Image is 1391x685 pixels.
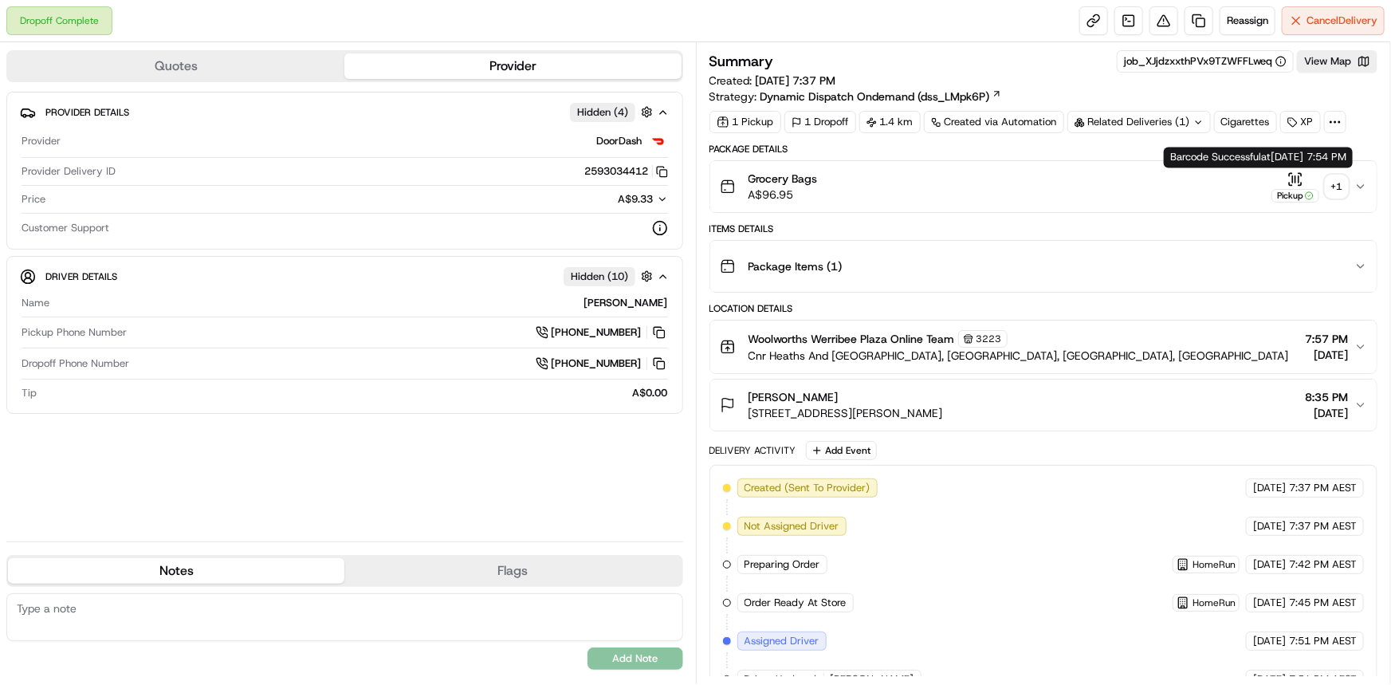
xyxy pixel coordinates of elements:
span: Order Ready At Store [745,596,847,610]
div: Related Deliveries (1) [1067,111,1211,133]
button: CancelDelivery [1282,6,1385,35]
span: 7:51 PM AEST [1289,634,1357,648]
button: Provider [344,53,681,79]
div: Pickup [1271,189,1319,203]
span: [DATE] [1253,634,1286,648]
button: Reassign [1220,6,1275,35]
button: job_XJjdzxxthPVx9TZWFFLweq [1124,54,1287,69]
div: Delivery Activity [709,444,796,457]
button: Package Items (1) [710,241,1377,292]
button: View Map [1297,50,1377,73]
span: 7:42 PM AEST [1289,557,1357,572]
span: Customer Support [22,221,109,235]
span: Driver Details [45,270,117,283]
span: 8:35 PM [1305,389,1348,405]
div: 1.4 km [859,111,921,133]
span: Package Items ( 1 ) [749,258,843,274]
span: Preparing Order [745,557,820,572]
span: Price [22,192,45,207]
span: [DATE] [1253,596,1286,610]
span: Hidden ( 10 ) [571,270,628,284]
button: A$9.33 [528,192,668,207]
div: [PERSON_NAME] [56,296,668,310]
button: Hidden (10) [564,266,657,286]
span: DoorDash [597,134,642,148]
button: Hidden (4) [570,102,657,122]
span: Grocery Bags [749,171,818,187]
span: Provider [22,134,61,148]
div: Package Details [709,143,1378,156]
div: A$0.00 [43,386,668,400]
span: Reassign [1227,14,1268,28]
a: [PHONE_NUMBER] [536,355,668,372]
span: Dropoff Phone Number [22,356,129,371]
span: [DATE] [1253,481,1286,495]
span: Cancel Delivery [1307,14,1377,28]
span: [PERSON_NAME] [749,389,839,405]
span: [DATE] [1305,405,1348,421]
button: Notes [8,558,344,584]
div: 1 Pickup [709,111,781,133]
span: Pickup Phone Number [22,325,127,340]
div: Items Details [709,222,1378,235]
span: [DATE] [1253,557,1286,572]
a: [PHONE_NUMBER] [536,324,668,341]
span: 3223 [976,333,1002,345]
span: HomeRun [1193,596,1236,609]
div: XP [1280,111,1321,133]
span: at [DATE] 7:54 PM [1261,151,1346,164]
span: A$96.95 [749,187,818,203]
span: Tip [22,386,37,400]
button: 2593034412 [585,164,668,179]
span: 7:57 PM [1305,331,1348,347]
span: [PHONE_NUMBER] [552,325,642,340]
span: Name [22,296,49,310]
a: Dynamic Dispatch Ondemand (dss_LMpk6P) [760,89,1002,104]
button: Pickup [1271,171,1319,203]
div: Strategy: [709,89,1002,104]
span: Hidden ( 4 ) [577,105,628,120]
span: Woolworths Werribee Plaza Online Team [749,331,955,347]
button: Add Event [806,441,877,460]
a: Created via Automation [924,111,1064,133]
span: Cnr Heaths And [GEOGRAPHIC_DATA], [GEOGRAPHIC_DATA], [GEOGRAPHIC_DATA], [GEOGRAPHIC_DATA] [749,348,1289,364]
button: Provider DetailsHidden (4) [20,99,670,125]
button: Grocery BagsA$96.95Pickup+1 [710,161,1377,212]
h3: Summary [709,54,774,69]
span: [DATE] [1253,519,1286,533]
span: 7:45 PM AEST [1289,596,1357,610]
img: doordash_logo_v2.png [649,132,668,151]
span: A$9.33 [619,192,654,206]
button: Quotes [8,53,344,79]
span: Dynamic Dispatch Ondemand (dss_LMpk6P) [760,89,990,104]
div: Cigarettes [1214,111,1277,133]
button: Pickup+1 [1271,171,1348,203]
div: + 1 [1326,175,1348,198]
span: Assigned Driver [745,634,819,648]
span: Provider Delivery ID [22,164,116,179]
button: Woolworths Werribee Plaza Online Team3223Cnr Heaths And [GEOGRAPHIC_DATA], [GEOGRAPHIC_DATA], [GE... [710,321,1377,373]
span: HomeRun [1193,558,1236,571]
div: 1 Dropoff [784,111,856,133]
span: [PHONE_NUMBER] [552,356,642,371]
span: Provider Details [45,106,129,119]
div: Location Details [709,302,1378,315]
div: Barcode Successful [1164,148,1353,168]
button: Driver DetailsHidden (10) [20,263,670,289]
span: [DATE] [1305,347,1348,363]
span: [DATE] 7:37 PM [756,73,836,88]
span: 7:37 PM AEST [1289,519,1357,533]
span: 7:37 PM AEST [1289,481,1357,495]
span: Not Assigned Driver [745,519,839,533]
span: Created (Sent To Provider) [745,481,870,495]
span: Created: [709,73,836,89]
button: [PERSON_NAME][STREET_ADDRESS][PERSON_NAME]8:35 PM[DATE] [710,380,1377,431]
button: Flags [344,558,681,584]
span: [STREET_ADDRESS][PERSON_NAME] [749,405,943,421]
